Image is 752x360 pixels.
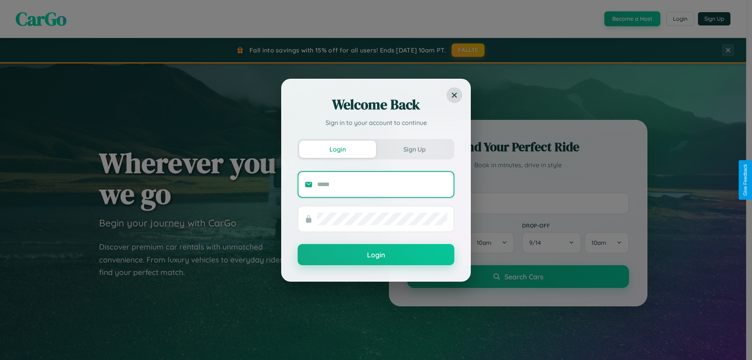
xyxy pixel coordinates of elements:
[298,244,454,265] button: Login
[299,141,376,158] button: Login
[298,118,454,127] p: Sign in to your account to continue
[298,95,454,114] h2: Welcome Back
[743,164,748,196] div: Give Feedback
[376,141,453,158] button: Sign Up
